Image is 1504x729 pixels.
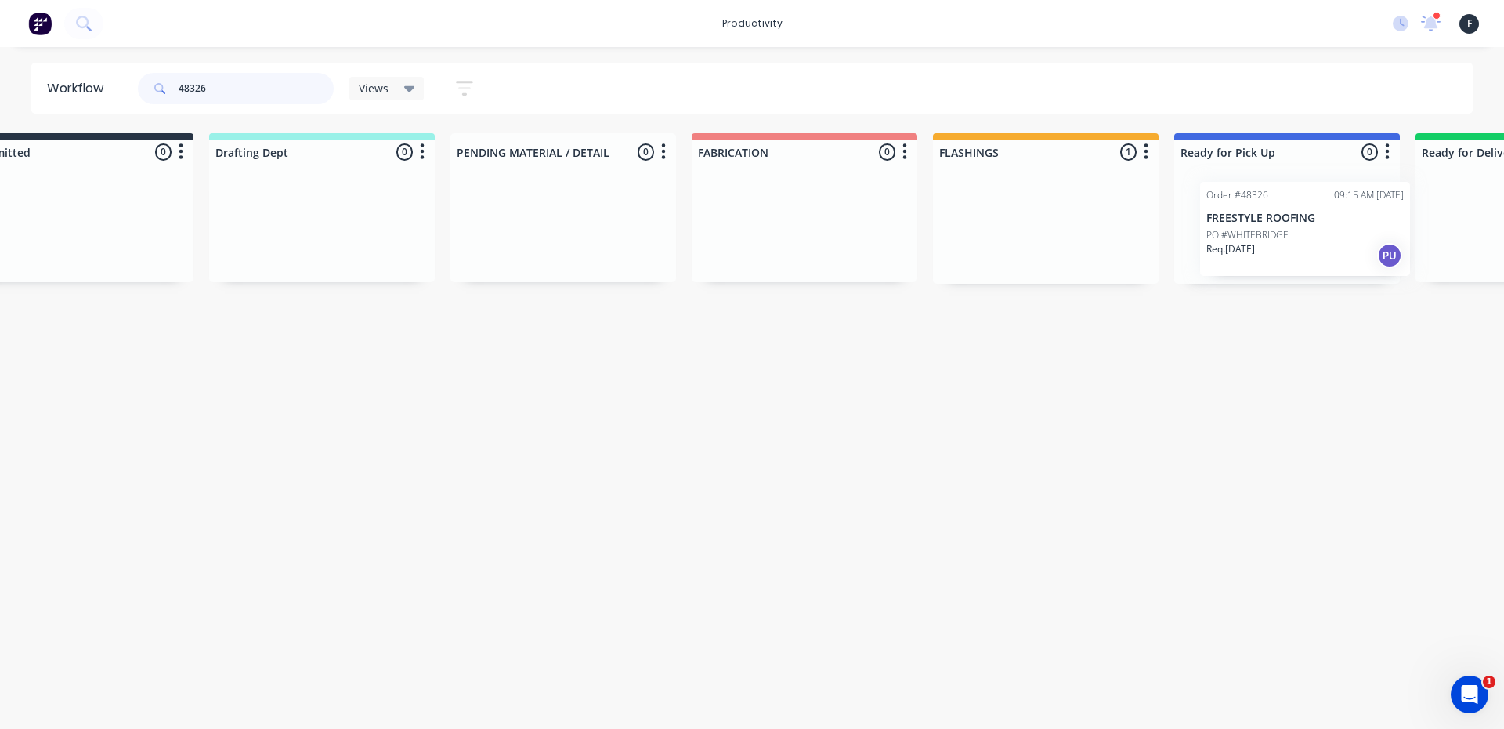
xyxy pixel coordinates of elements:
div: Workflow [47,79,111,98]
div: productivity [714,12,790,35]
span: F [1467,16,1472,31]
img: Factory [28,12,52,35]
input: Search for orders... [179,73,334,104]
span: Views [359,80,389,96]
span: 1 [1483,676,1495,688]
iframe: Intercom live chat [1451,676,1488,713]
